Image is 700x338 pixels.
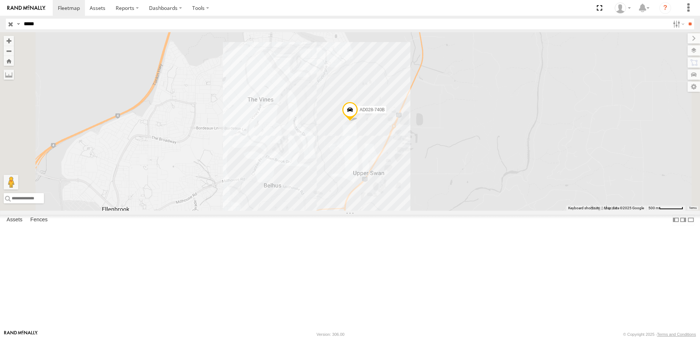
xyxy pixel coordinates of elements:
button: Zoom in [4,36,14,46]
i: ? [659,2,671,14]
a: Terms and Conditions [657,332,696,337]
a: Terms (opens in new tab) [689,207,697,210]
span: AD028-740B [360,107,385,112]
label: Assets [3,215,26,225]
img: rand-logo.svg [7,5,45,11]
span: Map data ©2025 Google [604,206,644,210]
div: Tahni-lee Vizzari [612,3,633,14]
button: Zoom Home [4,56,14,66]
label: Search Filter Options [670,19,686,29]
label: Map Settings [688,82,700,92]
span: 500 m [648,206,659,210]
label: Search Query [15,19,21,29]
label: Measure [4,70,14,80]
button: Drag Pegman onto the map to open Street View [4,175,18,189]
label: Dock Summary Table to the Right [679,215,687,225]
button: Zoom out [4,46,14,56]
div: Version: 306.00 [317,332,345,337]
label: Hide Summary Table [687,215,695,225]
button: Keyboard shortcuts [568,206,600,211]
a: Visit our Website [4,331,38,338]
button: Map Scale: 500 m per 62 pixels [646,206,685,211]
div: © Copyright 2025 - [623,332,696,337]
label: Dock Summary Table to the Left [672,215,679,225]
label: Fences [27,215,51,225]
